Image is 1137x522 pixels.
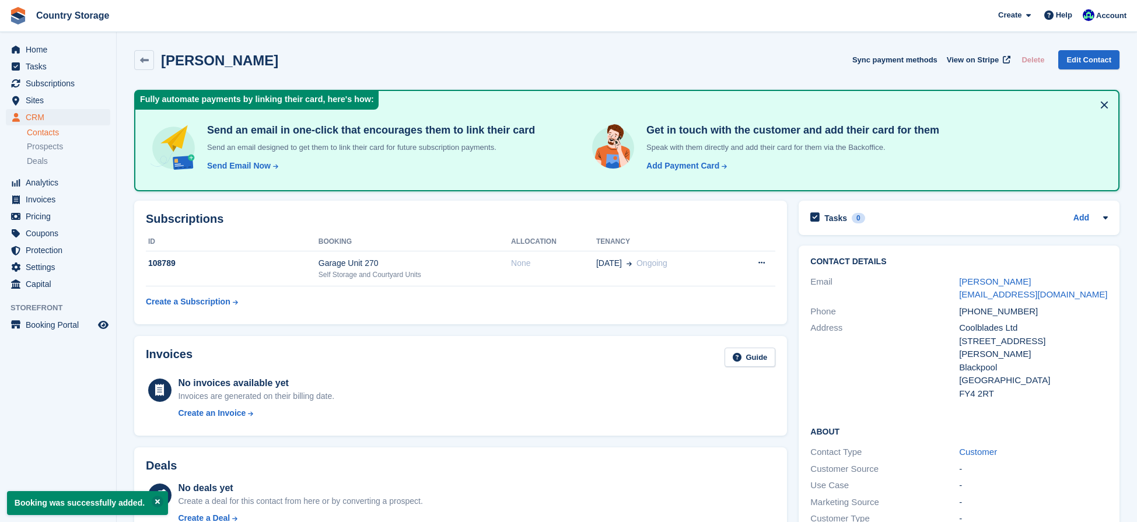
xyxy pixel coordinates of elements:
[959,335,1108,361] div: [STREET_ADDRESS][PERSON_NAME]
[959,305,1108,318] div: [PHONE_NUMBER]
[1058,50,1119,69] a: Edit Contact
[319,257,511,269] div: Garage Unit 270
[26,276,96,292] span: Capital
[27,141,63,152] span: Prospects
[6,75,110,92] a: menu
[810,479,959,492] div: Use Case
[27,156,48,167] span: Deals
[178,481,422,495] div: No deals yet
[146,459,177,472] h2: Deals
[9,7,27,24] img: stora-icon-8386f47178a22dfd0bd8f6a31ec36ba5ce8667c1dd55bd0f319d3a0aa187defe.svg
[596,257,622,269] span: [DATE]
[6,208,110,225] a: menu
[824,213,847,223] h2: Tasks
[6,317,110,333] a: menu
[26,58,96,75] span: Tasks
[202,124,535,137] h4: Send an email in one-click that encourages them to link their card
[26,41,96,58] span: Home
[178,407,246,419] div: Create an Invoice
[959,447,997,457] a: Customer
[959,374,1108,387] div: [GEOGRAPHIC_DATA]
[11,302,116,314] span: Storefront
[6,41,110,58] a: menu
[959,321,1108,335] div: Coolblades Ltd
[1096,10,1126,22] span: Account
[511,233,596,251] th: Allocation
[319,233,511,251] th: Booking
[810,257,1108,267] h2: Contact Details
[810,305,959,318] div: Phone
[642,160,728,172] a: Add Payment Card
[959,463,1108,476] div: -
[947,54,999,66] span: View on Stripe
[852,50,937,69] button: Sync payment methods
[135,91,379,110] div: Fully automate payments by linking their card, here's how:
[6,174,110,191] a: menu
[1056,9,1072,21] span: Help
[959,387,1108,401] div: FY4 2RT
[810,463,959,476] div: Customer Source
[178,390,334,402] div: Invoices are generated on their billing date.
[810,321,959,400] div: Address
[146,296,230,308] div: Create a Subscription
[27,141,110,153] a: Prospects
[959,496,1108,509] div: -
[6,225,110,241] a: menu
[178,495,422,507] div: Create a deal for this contact from here or by converting a prospect.
[146,257,319,269] div: 108789
[6,92,110,108] a: menu
[26,109,96,125] span: CRM
[96,318,110,332] a: Preview store
[146,348,193,367] h2: Invoices
[959,361,1108,374] div: Blackpool
[26,242,96,258] span: Protection
[810,425,1108,437] h2: About
[26,174,96,191] span: Analytics
[959,479,1108,492] div: -
[202,142,535,153] p: Send an email designed to get them to link their card for future subscription payments.
[511,257,596,269] div: None
[6,242,110,258] a: menu
[6,109,110,125] a: menu
[810,496,959,509] div: Marketing Source
[178,376,334,390] div: No invoices available yet
[319,269,511,280] div: Self Storage and Courtyard Units
[642,142,939,153] p: Speak with them directly and add their card for them via the Backoffice.
[26,75,96,92] span: Subscriptions
[32,6,114,25] a: Country Storage
[26,225,96,241] span: Coupons
[998,9,1021,21] span: Create
[646,160,719,172] div: Add Payment Card
[26,208,96,225] span: Pricing
[942,50,1013,69] a: View on Stripe
[27,155,110,167] a: Deals
[810,446,959,459] div: Contact Type
[6,259,110,275] a: menu
[725,348,776,367] a: Guide
[810,275,959,302] div: Email
[26,317,96,333] span: Booking Portal
[6,191,110,208] a: menu
[207,160,271,172] div: Send Email Now
[636,258,667,268] span: Ongoing
[178,407,334,419] a: Create an Invoice
[1017,50,1049,69] button: Delete
[852,213,865,223] div: 0
[149,124,198,172] img: send-email-b5881ef4c8f827a638e46e229e590028c7e36e3a6c99d2365469aff88783de13.svg
[161,52,278,68] h2: [PERSON_NAME]
[26,191,96,208] span: Invoices
[6,58,110,75] a: menu
[589,124,637,171] img: get-in-touch-e3e95b6451f4e49772a6039d3abdde126589d6f45a760754adfa51be33bf0f70.svg
[1083,9,1094,21] img: Alison Dalnas
[959,276,1107,300] a: [PERSON_NAME][EMAIL_ADDRESS][DOMAIN_NAME]
[27,127,110,138] a: Contacts
[146,233,319,251] th: ID
[7,491,168,515] p: Booking was successfully added.
[146,212,775,226] h2: Subscriptions
[26,92,96,108] span: Sites
[146,291,238,313] a: Create a Subscription
[1073,212,1089,225] a: Add
[6,276,110,292] a: menu
[642,124,939,137] h4: Get in touch with the customer and add their card for them
[596,233,730,251] th: Tenancy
